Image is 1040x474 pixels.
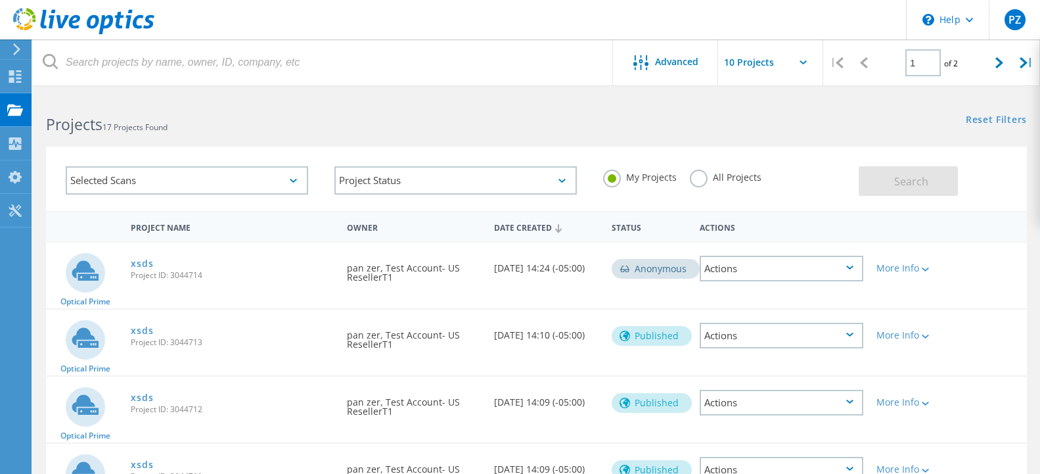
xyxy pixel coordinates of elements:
div: | [823,39,850,86]
a: xsds [131,393,153,402]
div: Date Created [487,214,605,239]
a: Reset Filters [966,115,1027,126]
span: Optical Prime [60,365,110,373]
div: Status [605,214,693,239]
div: Anonymous [612,259,700,279]
div: pan zer, Test Account- US ResellerT1 [340,243,487,295]
span: 17 Projects Found [102,122,168,133]
div: Actions [700,323,863,348]
button: Search [859,166,958,196]
label: All Projects [690,170,761,182]
div: [DATE] 14:10 (-05:00) [487,310,605,353]
span: Project ID: 3044714 [131,272,333,279]
div: Actions [700,390,863,415]
a: Live Optics Dashboard [13,28,154,37]
div: Published [612,326,692,346]
div: Selected Scans [66,166,308,195]
div: [DATE] 14:09 (-05:00) [487,377,605,420]
div: Owner [340,214,487,239]
input: Search projects by name, owner, ID, company, etc [33,39,614,85]
span: Optical Prime [60,432,110,440]
a: xsds [131,460,153,469]
span: Optical Prime [60,298,110,306]
div: pan zer, Test Account- US ResellerT1 [340,310,487,362]
div: [DATE] 14:24 (-05:00) [487,243,605,286]
div: Project Name [124,214,340,239]
span: Advanced [655,57,698,66]
a: xsds [131,326,153,335]
label: My Projects [603,170,677,182]
div: More Info [876,331,941,340]
div: More Info [876,465,941,474]
svg: \n [922,14,934,26]
span: Search [894,174,928,189]
span: Project ID: 3044712 [131,406,333,414]
div: More Info [876,398,941,407]
div: Actions [693,214,870,239]
b: Projects [46,114,102,135]
div: Actions [700,256,863,281]
a: xsds [131,259,153,268]
div: More Info [876,264,941,273]
div: Project Status [334,166,577,195]
div: | [1013,39,1040,86]
span: of 2 [944,58,958,69]
div: Published [612,393,692,413]
div: pan zer, Test Account- US ResellerT1 [340,377,487,429]
span: Project ID: 3044713 [131,339,333,346]
span: PZ [1008,14,1021,25]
